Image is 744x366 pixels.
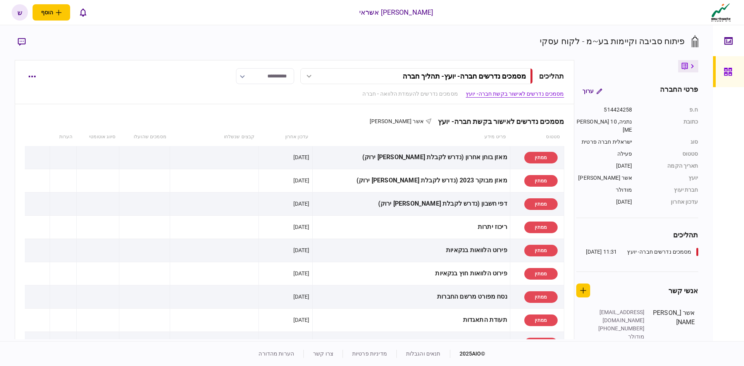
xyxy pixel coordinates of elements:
[403,72,526,80] div: מסמכים נדרשים חברה- יועץ - תהליך חברה
[640,174,698,182] div: יועץ
[432,117,564,125] div: מסמכים נדרשים לאישור בקשת חברה- יועץ
[539,71,564,81] div: תהליכים
[76,128,119,146] th: סיווג אוטומטי
[594,308,645,325] div: [EMAIL_ADDRESS][DOMAIN_NAME]
[668,285,698,296] div: אנשי קשר
[576,106,632,114] div: 514424258
[660,84,698,98] div: פרטי החברה
[576,186,632,194] div: מודולר
[594,333,645,341] div: מודולר
[640,106,698,114] div: ח.פ
[293,223,310,231] div: [DATE]
[293,153,310,161] div: [DATE]
[710,3,732,22] img: client company logo
[576,118,632,134] div: נתניה, 10 [PERSON_NAME]
[315,335,507,352] div: דו"ח מע"מ (ESNA)
[576,198,632,206] div: [DATE]
[640,118,698,134] div: כתובת
[524,338,558,349] div: ממתין
[315,265,507,282] div: פירוט הלוואות חוץ בנקאיות
[627,248,691,256] div: מסמכים נדרשים חברה- יועץ
[258,128,312,146] th: עדכון אחרון
[293,177,310,184] div: [DATE]
[450,350,486,358] div: © 2025 AIO
[33,4,70,21] button: פתח תפריט להוספת לקוח
[640,186,698,194] div: חברת יעוץ
[640,138,698,146] div: סוג
[315,218,507,236] div: ריכוז יתרות
[510,128,564,146] th: סטטוס
[315,149,507,166] div: מאזן בוחן אחרון (נדרש לקבלת [PERSON_NAME] ירוק)
[50,128,76,146] th: הערות
[352,351,387,357] a: מדיניות פרטיות
[315,195,507,213] div: דפי חשבון (נדרש לקבלת [PERSON_NAME] ירוק)
[524,245,558,256] div: ממתין
[576,84,608,98] button: ערוך
[293,246,310,254] div: [DATE]
[75,4,91,21] button: פתח רשימת התראות
[293,316,310,324] div: [DATE]
[315,288,507,306] div: נסח מפורט מרשם החברות
[576,230,698,240] div: תהליכים
[640,162,698,170] div: תאריך הקמה
[312,128,510,146] th: פריט מידע
[576,162,632,170] div: [DATE]
[293,293,310,301] div: [DATE]
[576,174,632,182] div: אשר [PERSON_NAME]
[315,311,507,329] div: תעודת התאגדות
[406,351,441,357] a: תנאים והגבלות
[640,150,698,158] div: סטטוס
[362,90,458,98] a: מסמכים נדרשים להעמדת הלוואה - חברה
[524,268,558,280] div: ממתין
[540,35,685,48] div: פיתוח סביבה וקיימות בע~מ - לקוח עסקי
[315,172,507,189] div: מאזן מבוקר 2023 (נדרש לקבלת [PERSON_NAME] ירוק)
[594,325,645,333] div: [PHONE_NUMBER]
[119,128,170,146] th: מסמכים שהועלו
[524,175,558,187] div: ממתין
[524,222,558,233] div: ממתין
[293,200,310,208] div: [DATE]
[12,4,28,21] button: ש
[576,150,632,158] div: פעילה
[315,242,507,259] div: פירוט הלוואות בנקאיות
[653,308,695,349] div: אשר [PERSON_NAME]
[576,138,632,146] div: ישראלית חברה פרטית
[524,291,558,303] div: ממתין
[313,351,333,357] a: צרו קשר
[586,248,698,256] a: מסמכים נדרשים חברה- יועץ11:31 [DATE]
[524,152,558,163] div: ממתין
[370,118,424,124] span: אשר [PERSON_NAME]
[586,248,617,256] div: 11:31 [DATE]
[170,128,259,146] th: קבצים שנשלחו
[300,68,533,84] button: מסמכים נדרשים חברה- יועץ- תהליך חברה
[293,270,310,277] div: [DATE]
[466,90,564,98] a: מסמכים נדרשים לאישור בקשת חברה- יועץ
[524,314,558,326] div: ממתין
[359,7,434,17] div: [PERSON_NAME] אשראי
[258,351,294,357] a: הערות מהדורה
[524,198,558,210] div: ממתין
[640,198,698,206] div: עדכון אחרון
